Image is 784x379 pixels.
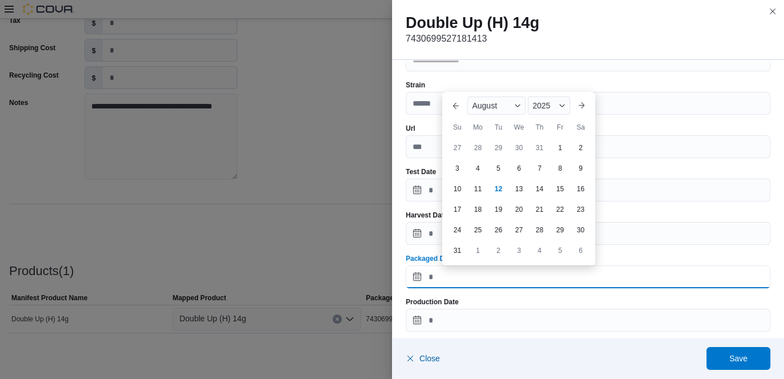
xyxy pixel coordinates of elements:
[530,180,548,198] div: day-14
[419,353,440,364] span: Close
[468,118,487,136] div: Mo
[448,241,466,260] div: day-31
[530,118,548,136] div: Th
[448,159,466,178] div: day-3
[510,139,528,157] div: day-30
[468,180,487,198] div: day-11
[528,96,570,115] div: Button. Open the year selector. 2025 is currently selected.
[706,347,770,370] button: Save
[406,124,415,133] label: Url
[468,159,487,178] div: day-4
[551,159,569,178] div: day-8
[448,139,466,157] div: day-27
[406,265,770,288] input: Press the down key to enter a popover containing a calendar. Press the escape key to close the po...
[447,138,591,261] div: August, 2025
[571,241,589,260] div: day-6
[406,254,454,263] label: Packaged Date
[468,200,487,219] div: day-18
[571,139,589,157] div: day-2
[406,309,770,332] input: Press the down key to open a popover containing a calendar.
[530,241,548,260] div: day-4
[530,221,548,239] div: day-28
[571,118,589,136] div: Sa
[729,353,747,364] span: Save
[766,5,779,18] button: Close this dialog
[448,118,466,136] div: Su
[551,200,569,219] div: day-22
[571,180,589,198] div: day-16
[572,96,591,115] button: Next month
[489,200,507,219] div: day-19
[510,159,528,178] div: day-6
[489,221,507,239] div: day-26
[551,221,569,239] div: day-29
[447,96,465,115] button: Previous Month
[489,159,507,178] div: day-5
[406,179,770,201] input: Press the down key to open a popover containing a calendar.
[406,80,425,90] label: Strain
[510,200,528,219] div: day-20
[551,118,569,136] div: Fr
[489,118,507,136] div: Tu
[467,96,526,115] div: Button. Open the month selector. August is currently selected.
[406,167,436,176] label: Test Date
[468,241,487,260] div: day-1
[571,200,589,219] div: day-23
[489,241,507,260] div: day-2
[468,221,487,239] div: day-25
[489,180,507,198] div: day-12
[406,32,770,46] p: 7430699527181413
[510,180,528,198] div: day-13
[472,101,497,110] span: August
[406,14,770,32] h2: Double Up (H) 14g
[571,221,589,239] div: day-30
[571,159,589,178] div: day-9
[468,139,487,157] div: day-28
[510,241,528,260] div: day-3
[530,159,548,178] div: day-7
[510,118,528,136] div: We
[551,241,569,260] div: day-5
[510,221,528,239] div: day-27
[406,297,459,307] label: Production Date
[489,139,507,157] div: day-29
[448,180,466,198] div: day-10
[551,180,569,198] div: day-15
[532,101,550,110] span: 2025
[530,200,548,219] div: day-21
[406,222,770,245] input: Press the down key to open a popover containing a calendar.
[406,211,447,220] label: Harvest Date
[406,347,440,370] button: Close
[530,139,548,157] div: day-31
[551,139,569,157] div: day-1
[448,200,466,219] div: day-17
[448,221,466,239] div: day-24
